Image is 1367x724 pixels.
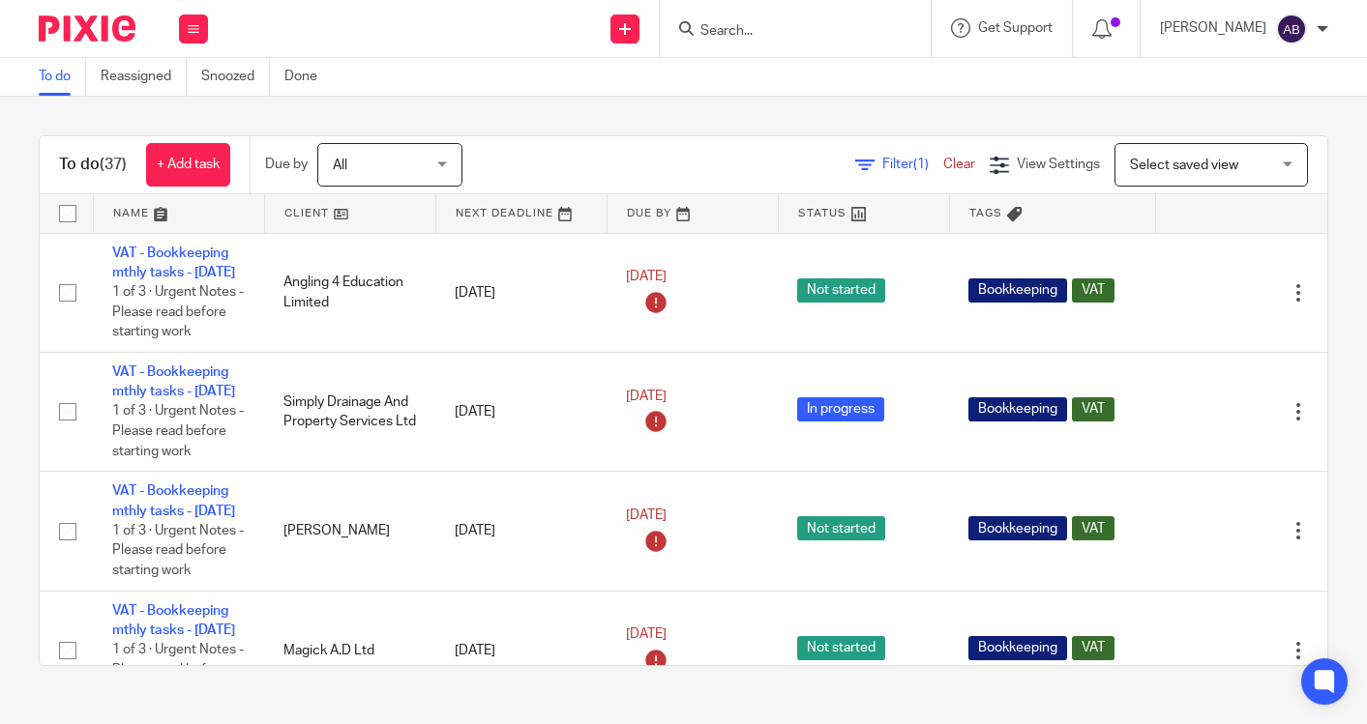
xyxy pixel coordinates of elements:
[882,158,943,171] span: Filter
[435,233,607,352] td: [DATE]
[968,636,1067,660] span: Bookkeeping
[968,516,1067,540] span: Bookkeeping
[797,516,885,540] span: Not started
[797,397,884,421] span: In progress
[201,58,270,96] a: Snoozed
[1276,14,1307,44] img: svg%3E
[1072,278,1114,303] span: VAT
[265,155,308,174] p: Due by
[978,21,1053,35] span: Get Support
[284,58,332,96] a: Done
[626,390,667,403] span: [DATE]
[943,158,975,171] a: Clear
[968,397,1067,421] span: Bookkeeping
[1072,516,1114,540] span: VAT
[626,508,667,522] span: [DATE]
[797,278,885,303] span: Not started
[333,159,347,172] span: All
[112,365,235,398] a: VAT - Bookkeeping mthly tasks - [DATE]
[797,636,885,660] span: Not started
[112,484,235,517] a: VAT - Bookkeeping mthly tasks - [DATE]
[112,405,244,458] span: 1 of 3 · Urgent Notes - Please read before starting work
[626,628,667,642] span: [DATE]
[101,58,187,96] a: Reassigned
[1017,158,1100,171] span: View Settings
[626,271,667,284] span: [DATE]
[264,233,435,352] td: Angling 4 Education Limited
[1072,636,1114,660] span: VAT
[39,58,86,96] a: To do
[112,524,244,577] span: 1 of 3 · Urgent Notes - Please read before starting work
[146,143,230,187] a: + Add task
[435,591,607,710] td: [DATE]
[112,246,235,279] a: VAT - Bookkeeping mthly tasks - [DATE]
[100,157,127,172] span: (37)
[1130,159,1238,172] span: Select saved view
[698,23,873,41] input: Search
[1072,397,1114,421] span: VAT
[968,278,1067,303] span: Bookkeeping
[264,352,435,471] td: Simply Drainage And Property Services Ltd
[1160,18,1266,38] p: [PERSON_NAME]
[59,155,127,175] h1: To do
[112,285,244,338] span: 1 of 3 · Urgent Notes - Please read before starting work
[39,15,135,42] img: Pixie
[112,643,244,696] span: 1 of 3 · Urgent Notes - Please read before starting work
[435,472,607,591] td: [DATE]
[969,208,1002,218] span: Tags
[112,604,235,637] a: VAT - Bookkeeping mthly tasks - [DATE]
[264,472,435,591] td: [PERSON_NAME]
[264,591,435,710] td: Magick A.D Ltd
[435,352,607,471] td: [DATE]
[913,158,929,171] span: (1)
